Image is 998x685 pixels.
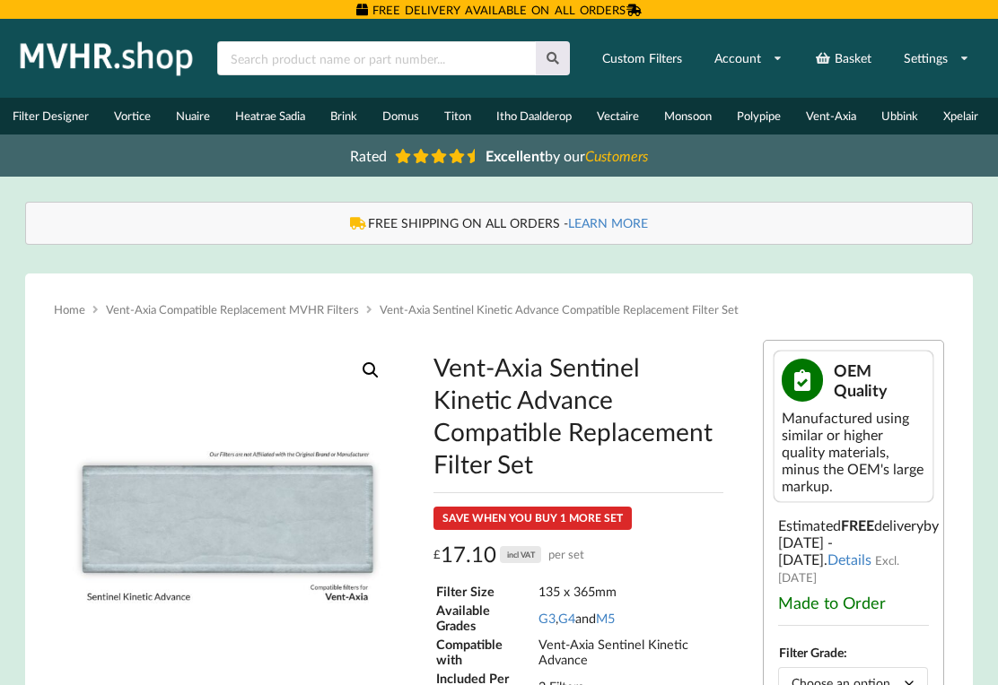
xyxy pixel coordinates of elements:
[778,593,929,612] div: Made to Order
[486,147,545,164] b: Excellent
[782,409,925,494] div: Manufactured using similar or higher quality materials, minus the OEM's large markup.
[892,42,981,74] a: Settings
[585,147,648,164] i: Customers
[13,36,201,81] img: mvhr.shop.png
[834,360,925,400] span: OEM Quality
[869,98,931,134] a: Ubbink
[435,602,536,634] td: Available Grades
[568,215,648,230] a: LEARN MORE
[318,98,370,134] a: Brink
[827,551,871,568] a: Details
[500,546,541,563] div: incl VAT
[803,42,883,74] a: Basket
[652,98,724,134] a: Monsoon
[793,98,869,134] a: Vent-Axia
[435,636,536,668] td: Compatible with
[101,98,163,134] a: Vortice
[841,516,874,533] b: FREE
[433,351,723,480] h1: Vent-Axia Sentinel Kinetic Advance Compatible Replacement Filter Set
[435,583,536,600] td: Filter Size
[380,302,739,316] span: Vent-Axia Sentinel Kinetic Advance Compatible Replacement Filter Set
[486,147,648,164] span: by our
[538,583,722,600] td: 135 x 365mm
[779,645,844,660] label: Filter Grade
[548,541,584,568] span: per set
[538,602,722,634] td: , and
[433,541,441,568] span: £
[54,302,85,316] a: Home
[370,98,432,134] a: Domus
[724,98,793,134] a: Polypipe
[337,141,661,170] a: Rated Excellentby ourCustomers
[584,98,652,134] a: Vectaire
[163,98,223,134] a: Nuaire
[591,42,694,74] a: Custom Filters
[596,611,615,626] a: M5
[217,41,536,75] input: Search product name or part number...
[432,98,484,134] a: Titon
[44,214,954,232] div: FREE SHIPPING ON ALL ORDERS -
[223,98,318,134] a: Heatrae Sadia
[484,98,584,134] a: Itho Daalderop
[931,98,991,134] a: Xpelair
[778,516,939,568] span: by [DATE] - [DATE]
[538,611,556,626] a: G3
[433,541,585,568] div: 17.10
[538,636,722,668] td: Vent-Axia Sentinel Kinetic Advance
[433,507,632,530] div: SAVE WHEN YOU BUY 1 MORE SET
[558,611,575,626] a: G4
[355,354,387,386] a: View full-screen image gallery
[350,147,387,164] span: Rated
[106,302,359,316] a: Vent-Axia Compatible Replacement MVHR Filters
[703,42,794,74] a: Account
